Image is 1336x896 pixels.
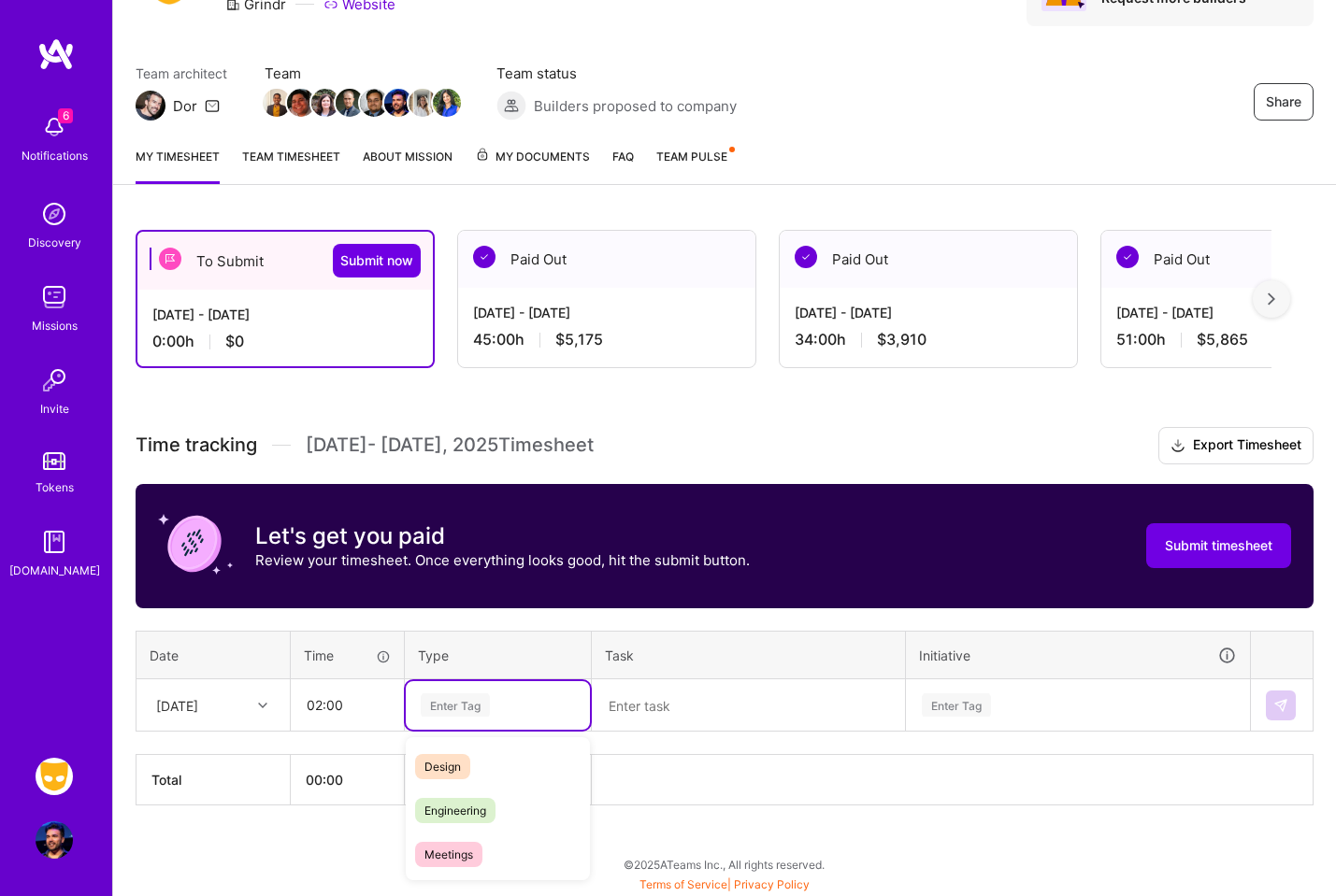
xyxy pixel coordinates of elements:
h3: Let's get you paid [255,522,750,550]
img: discovery [36,195,73,233]
img: Team Member Avatar [287,89,315,117]
img: logo [37,37,75,71]
span: Submit now [340,251,413,270]
span: [DATE] - [DATE] , 2025 Timesheet [306,434,594,457]
img: right [1268,292,1275,306]
span: Design [415,754,470,779]
div: [DATE] - [DATE] [473,303,740,322]
a: Team Member Avatar [435,87,459,119]
th: Task [592,631,906,679]
img: Team Member Avatar [360,89,388,117]
div: © 2025 ATeams Inc., All rights reserved. [112,841,1336,888]
a: FAQ [612,147,634,184]
span: Share [1266,92,1301,111]
img: Grindr: Data + FE + CyberSecurity + QA [36,758,73,795]
img: Team Member Avatar [433,89,461,117]
img: Team Member Avatar [384,89,412,117]
div: 34:00 h [795,330,1062,349]
span: Builders proposed to company [534,96,737,116]
input: HH:MM [292,680,403,730]
th: Total [136,755,291,805]
div: 0:00 h [152,332,418,351]
span: Team status [496,64,737,83]
a: Team Member Avatar [338,87,362,119]
div: Paid Out [458,231,755,288]
a: My timesheet [136,147,220,184]
img: Paid Out [795,246,817,268]
img: To Submit [159,248,181,270]
i: icon Download [1171,436,1185,456]
th: 00:00 [291,755,405,805]
img: Team Member Avatar [311,89,339,117]
img: bell [36,108,73,146]
div: Missions [32,316,78,335]
a: Team Member Avatar [265,87,289,119]
div: [DATE] - [DATE] [795,303,1062,322]
img: coin [158,506,233,581]
button: Share [1254,83,1314,121]
img: Team Member Avatar [263,89,291,117]
img: Builders proposed to company [496,91,526,121]
th: Date [136,631,291,679]
img: Invite [36,362,73,399]
div: Paid Out [780,231,1077,288]
a: Privacy Policy [734,877,810,891]
p: Review your timesheet. Once everything looks good, hit the submit button. [255,550,750,570]
img: Paid Out [1116,246,1139,268]
div: Time [304,646,391,665]
a: My Documents [475,147,590,184]
div: [DATE] [156,695,198,715]
span: $5,175 [555,330,603,349]
span: $3,910 [877,330,927,349]
img: User Avatar [36,821,73,859]
div: [DOMAIN_NAME] [9,561,100,580]
button: Submit timesheet [1146,523,1291,568]
div: To Submit [137,232,433,290]
button: Submit now [333,244,421,277]
span: Time tracking [136,434,257,457]
a: Terms of Service [639,877,727,891]
span: Team [265,64,459,83]
span: | [639,877,810,891]
a: Team Member Avatar [386,87,410,119]
a: Team Member Avatar [410,87,435,119]
a: User Avatar [31,821,78,859]
a: Team Member Avatar [289,87,313,119]
div: Notifications [22,146,88,165]
i: icon Chevron [258,701,267,710]
img: Submit [1273,698,1288,713]
button: Export Timesheet [1158,427,1314,464]
div: Discovery [28,233,81,252]
a: Team Pulse [656,147,733,184]
div: Enter Tag [421,690,490,719]
i: icon Mail [205,98,220,113]
span: Team architect [136,64,227,83]
a: Team Member Avatar [362,87,386,119]
div: Invite [40,399,69,419]
img: guide book [36,523,73,561]
div: Tokens [36,477,74,497]
span: Team Pulse [656,149,727,164]
span: 6 [58,108,73,123]
span: $0 [225,332,244,351]
th: Type [405,631,592,679]
span: Submit timesheet [1165,536,1272,555]
span: My Documents [475,147,590,167]
div: [DATE] - [DATE] [152,305,418,324]
div: 45:00 h [473,330,740,349]
a: Team Member Avatar [313,87,338,119]
a: About Mission [363,147,453,184]
a: Team timesheet [242,147,340,184]
img: Team Member Avatar [336,89,364,117]
img: Team Member Avatar [409,89,437,117]
div: Initiative [919,645,1237,666]
img: Team Architect [136,91,165,121]
div: Enter Tag [922,690,991,719]
img: Paid Out [473,246,496,268]
span: Engineering [415,798,496,823]
span: Meetings [415,842,482,867]
img: teamwork [36,278,73,316]
img: tokens [43,452,65,470]
a: Grindr: Data + FE + CyberSecurity + QA [31,758,78,795]
div: Dor [173,96,197,116]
